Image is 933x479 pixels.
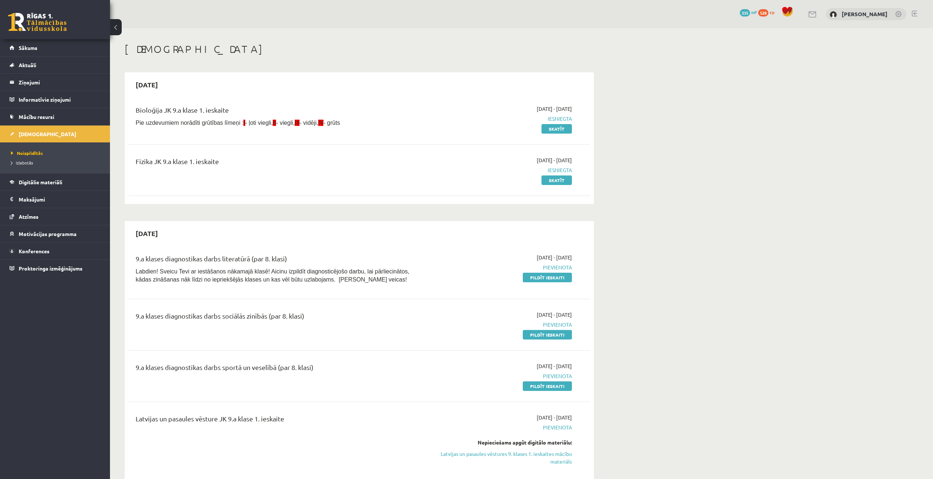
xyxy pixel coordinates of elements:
[19,91,101,108] legend: Informatīvie ziņojumi
[11,150,43,156] span: Neizpildītās
[434,115,572,123] span: Iesniegta
[19,179,62,185] span: Digitālie materiāli
[243,120,245,126] span: I
[434,264,572,271] span: Pievienota
[19,231,77,237] span: Motivācijas programma
[19,62,36,68] span: Aktuāli
[523,273,572,282] a: Pildīt ieskaiti
[8,13,67,31] a: Rīgas 1. Tālmācības vidusskola
[273,120,276,126] span: II
[537,311,572,319] span: [DATE] - [DATE]
[842,10,888,18] a: [PERSON_NAME]
[537,105,572,113] span: [DATE] - [DATE]
[10,91,101,108] a: Informatīvie ziņojumi
[758,9,778,15] a: 528 xp
[830,11,837,18] img: Alekss Kozlovskis
[136,268,409,283] span: Labdien! Sveicu Tevi ar iestāšanos nākamajā klasē! Aicinu izpildīt diagnosticējošo darbu, lai pār...
[19,265,82,272] span: Proktoringa izmēģinājums
[19,131,76,137] span: [DEMOGRAPHIC_DATA]
[537,156,572,164] span: [DATE] - [DATE]
[740,9,757,15] a: 335 mP
[128,76,165,93] h2: [DATE]
[10,208,101,225] a: Atzīmes
[295,120,300,126] span: III
[434,450,572,465] a: Latvijas un pasaules vēstures 9. klases 1. ieskaites mācību materiāls
[541,124,572,134] a: Skatīt
[19,213,38,220] span: Atzīmes
[751,9,757,15] span: mP
[10,174,101,190] a: Digitālie materiāli
[10,225,101,242] a: Motivācijas programma
[434,439,572,446] div: Nepieciešams apgūt digitālo materiālu:
[434,372,572,380] span: Pievienota
[136,414,423,427] div: Latvijas un pasaules vēsture JK 9.a klase 1. ieskaite
[769,9,774,15] span: xp
[318,120,323,126] span: IV
[10,57,101,73] a: Aktuāli
[136,105,423,119] div: Bioloģija JK 9.a klase 1. ieskaite
[740,9,750,17] span: 335
[19,44,37,51] span: Sākums
[10,191,101,208] a: Maksājumi
[128,225,165,242] h2: [DATE]
[523,330,572,340] a: Pildīt ieskaiti
[11,160,33,166] span: Izlabotās
[434,166,572,174] span: Iesniegta
[136,362,423,376] div: 9.a klases diagnostikas darbs sportā un veselībā (par 8. klasi)
[10,108,101,125] a: Mācību resursi
[10,39,101,56] a: Sākums
[10,243,101,260] a: Konferences
[19,113,54,120] span: Mācību resursi
[11,150,103,156] a: Neizpildītās
[19,248,49,254] span: Konferences
[758,9,768,17] span: 528
[537,254,572,261] span: [DATE] - [DATE]
[11,159,103,166] a: Izlabotās
[136,254,423,267] div: 9.a klases diagnostikas darbs literatūrā (par 8. klasi)
[537,414,572,421] span: [DATE] - [DATE]
[541,175,572,185] a: Skatīt
[434,424,572,431] span: Pievienota
[136,120,340,126] span: Pie uzdevumiem norādīti grūtības līmeņi : - ļoti viegli, - viegli, - vidēji, - grūts
[10,126,101,142] a: [DEMOGRAPHIC_DATA]
[10,74,101,91] a: Ziņojumi
[537,362,572,370] span: [DATE] - [DATE]
[10,260,101,277] a: Proktoringa izmēģinājums
[136,156,423,170] div: Fizika JK 9.a klase 1. ieskaite
[434,321,572,329] span: Pievienota
[125,43,594,55] h1: [DEMOGRAPHIC_DATA]
[19,191,101,208] legend: Maksājumi
[19,74,101,91] legend: Ziņojumi
[136,311,423,324] div: 9.a klases diagnostikas darbs sociālās zinībās (par 8. klasi)
[523,381,572,391] a: Pildīt ieskaiti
